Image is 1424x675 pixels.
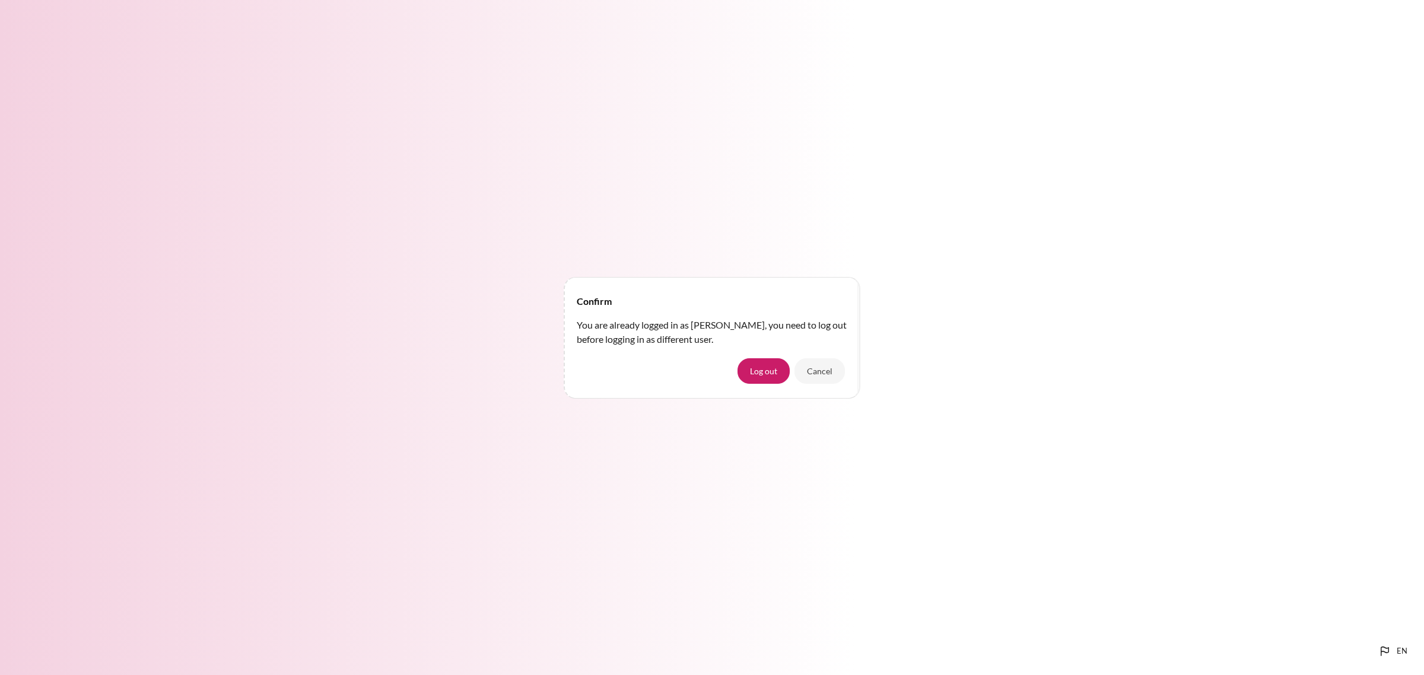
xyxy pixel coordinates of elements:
[577,294,612,308] h4: Confirm
[1373,639,1412,663] button: Languages
[738,358,790,383] button: Log out
[1397,645,1407,657] span: en
[577,318,847,346] p: You are already logged in as [PERSON_NAME], you need to log out before logging in as different user.
[794,358,845,383] button: Cancel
